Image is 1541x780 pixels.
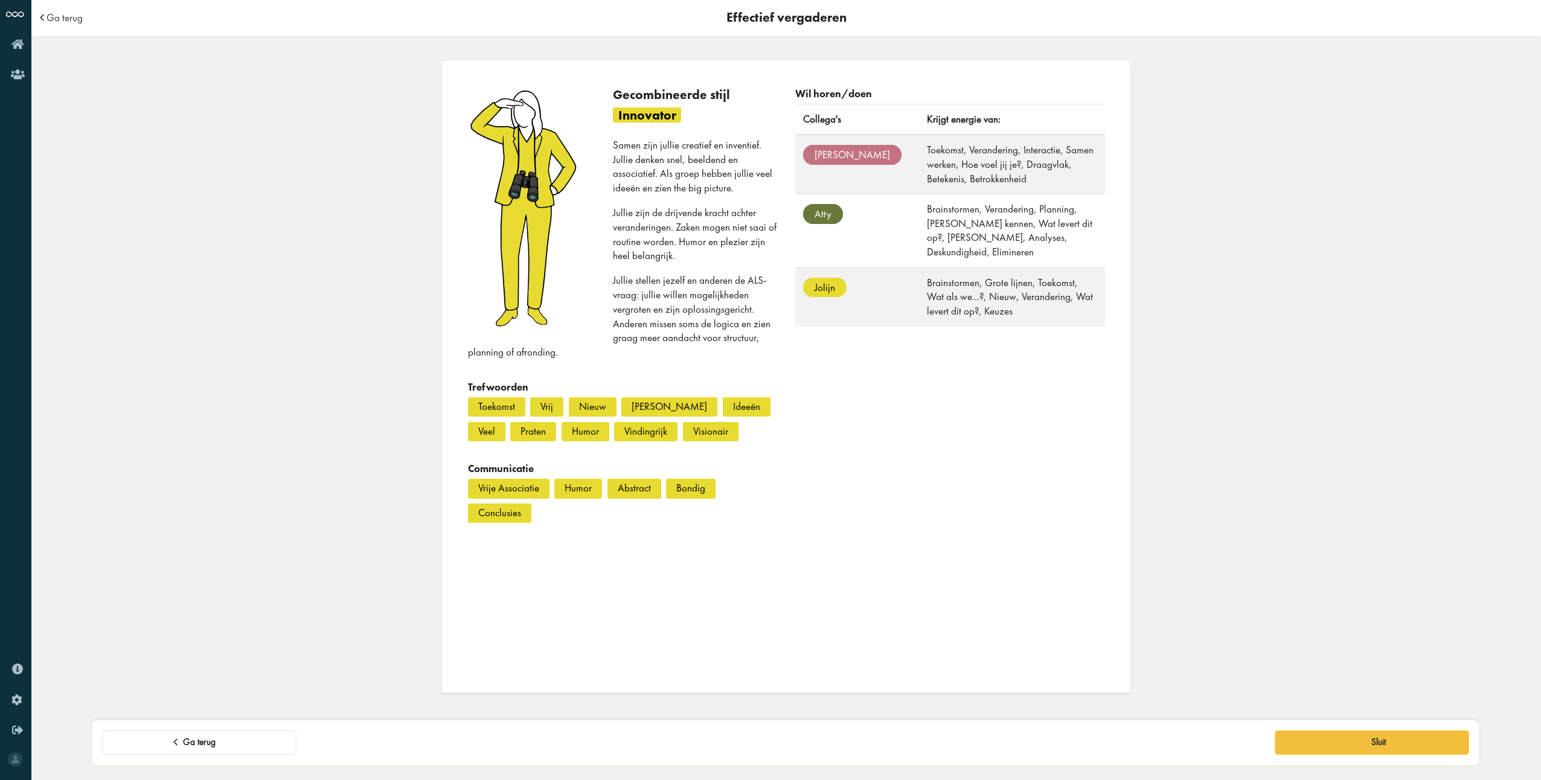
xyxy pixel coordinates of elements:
td: Brainstormen, Grote lijnen, Toekomst, Wat als we...?, Nieuw, Verandering, Wat levert dit op?, Keuzes [920,267,1105,326]
div: Visionair [683,422,738,441]
strong: Communicatie [468,462,534,475]
div: Vrije associatie [468,479,549,498]
p: Jullie stellen jezelf en anderen de ALS-vraag: jullie willen mogelijkheden vergroten en zijn oplo... [468,273,778,360]
p: Samen zijn jullie creatief en inventief. Jullie denken snel, beeldend en associatief. Als groep h... [468,138,778,196]
div: Veel [468,422,505,441]
a: Ga terug [46,13,83,23]
div: Ideeën [723,397,770,417]
th: Krijgt energie van: [920,104,1105,135]
td: Toekomst, Verandering, Interactie, Samen werken, Hoe voel jij je?, Draagvlak, Betekenis, Betrokke... [920,135,1105,194]
td: Brainstormen, Verandering, Planning, [PERSON_NAME] kennen, Wat levert dit op?, [PERSON_NAME], Ana... [920,194,1105,268]
div: Toekomst [468,397,525,417]
div: Praten [510,422,556,441]
span: [PERSON_NAME] [803,145,902,165]
strong: Trefwoorden [468,380,528,394]
div: Vrij [530,397,563,417]
div: Conclusies [468,503,531,523]
div: Nieuw [569,397,617,417]
div: Abstract [607,479,661,498]
div: Humor [562,422,609,441]
div: Vindingrijk [614,422,678,441]
span: Gecombineerde stijl [613,86,730,103]
span: Jolijn [803,278,847,298]
p: Jullie zijn de drijvende kracht achter veranderingen. Zaken mogen niet saai of routine worden. Hu... [468,206,778,263]
div: Bondig [666,479,716,498]
span: innovator [613,107,681,123]
div: Humor [554,479,602,498]
th: Collega's [795,104,920,135]
strong: Wil horen/doen [795,87,872,100]
div: Effectief vergaderen [726,11,847,25]
img: innovator.png [468,87,590,328]
span: Atty [803,204,843,224]
div: [PERSON_NAME] [621,397,717,417]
